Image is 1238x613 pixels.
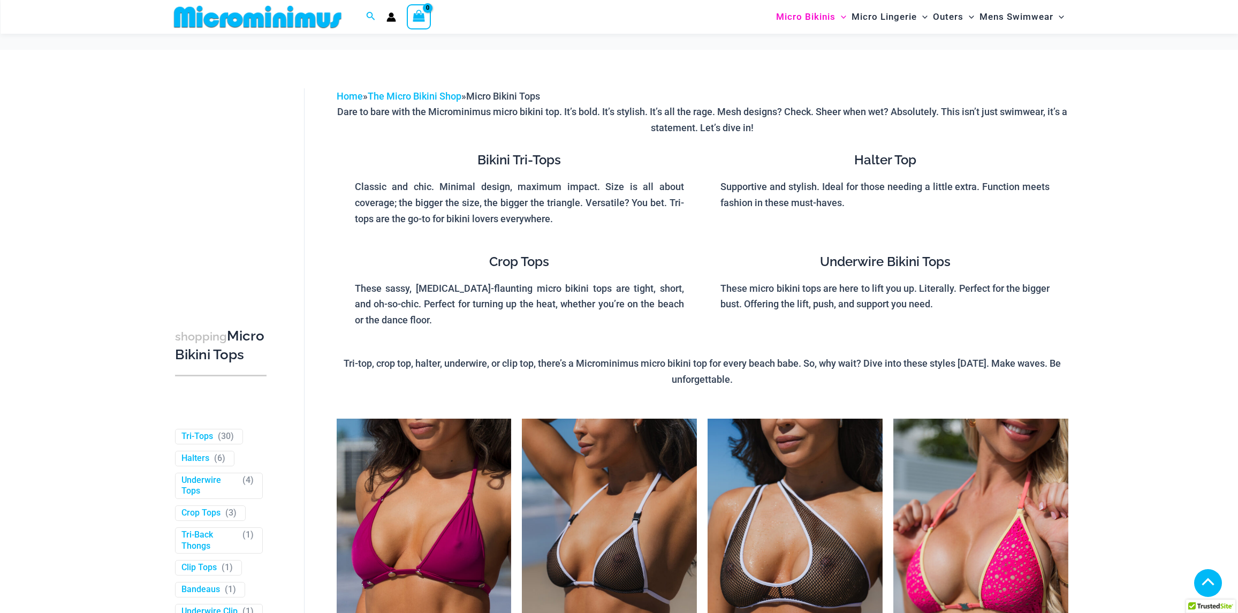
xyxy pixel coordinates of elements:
[386,12,396,22] a: Account icon link
[225,562,230,572] span: 1
[337,355,1068,387] p: Tri-top, crop top, halter, underwire, or clip top, there’s a Microminimus micro bikini top for ev...
[170,5,346,29] img: MM SHOP LOGO FLAT
[175,327,267,364] h3: Micro Bikini Tops
[242,529,254,552] span: ( )
[977,3,1067,31] a: Mens SwimwearMenu ToggleMenu Toggle
[849,3,930,31] a: Micro LingerieMenu ToggleMenu Toggle
[337,104,1068,135] p: Dare to bare with the Microminimus micro bikini top. It’s bold. It’s stylish. It’s all the rage. ...
[720,179,1050,210] p: Supportive and stylish. Ideal for those needing a little extra. Function meets fashion in these m...
[355,179,684,226] p: Classic and chic. Minimal design, maximum impact. Size is all about coverage; the bigger the size...
[963,3,974,31] span: Menu Toggle
[222,562,233,573] span: ( )
[852,3,917,31] span: Micro Lingerie
[175,80,271,294] iframe: TrustedSite Certified
[1053,3,1064,31] span: Menu Toggle
[337,90,540,102] span: » »
[181,431,213,442] a: Tri-Tops
[930,3,977,31] a: OutersMenu ToggleMenu Toggle
[337,90,363,102] a: Home
[720,153,1050,168] h4: Halter Top
[720,281,1050,312] p: These micro bikini tops are here to lift you up. Literally. Perfect for the bigger bust. Offering...
[181,475,238,497] a: Underwire Tops
[355,254,684,270] h4: Crop Tops
[181,508,221,519] a: Crop Tops
[181,584,220,595] a: Bandeaus
[246,529,250,540] span: 1
[720,254,1050,270] h4: Underwire Bikini Tops
[407,4,431,29] a: View Shopping Cart, empty
[917,3,928,31] span: Menu Toggle
[242,475,254,497] span: ( )
[246,475,250,485] span: 4
[229,508,233,518] span: 3
[772,2,1069,32] nav: Site Navigation
[466,90,540,102] span: Micro Bikini Tops
[773,3,849,31] a: Micro BikinisMenu ToggleMenu Toggle
[181,453,209,464] a: Halters
[355,153,684,168] h4: Bikini Tri-Tops
[366,10,376,24] a: Search icon link
[217,453,222,463] span: 6
[228,584,233,594] span: 1
[836,3,846,31] span: Menu Toggle
[214,453,225,464] span: ( )
[368,90,461,102] a: The Micro Bikini Shop
[225,584,236,595] span: ( )
[355,281,684,328] p: These sassy, [MEDICAL_DATA]-flaunting micro bikini tops are tight, short, and oh-so-chic. Perfect...
[175,330,227,343] span: shopping
[181,562,217,573] a: Clip Tops
[979,3,1053,31] span: Mens Swimwear
[225,508,237,519] span: ( )
[218,431,234,442] span: ( )
[181,529,238,552] a: Tri-Back Thongs
[776,3,836,31] span: Micro Bikinis
[933,3,963,31] span: Outers
[221,431,231,441] span: 30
